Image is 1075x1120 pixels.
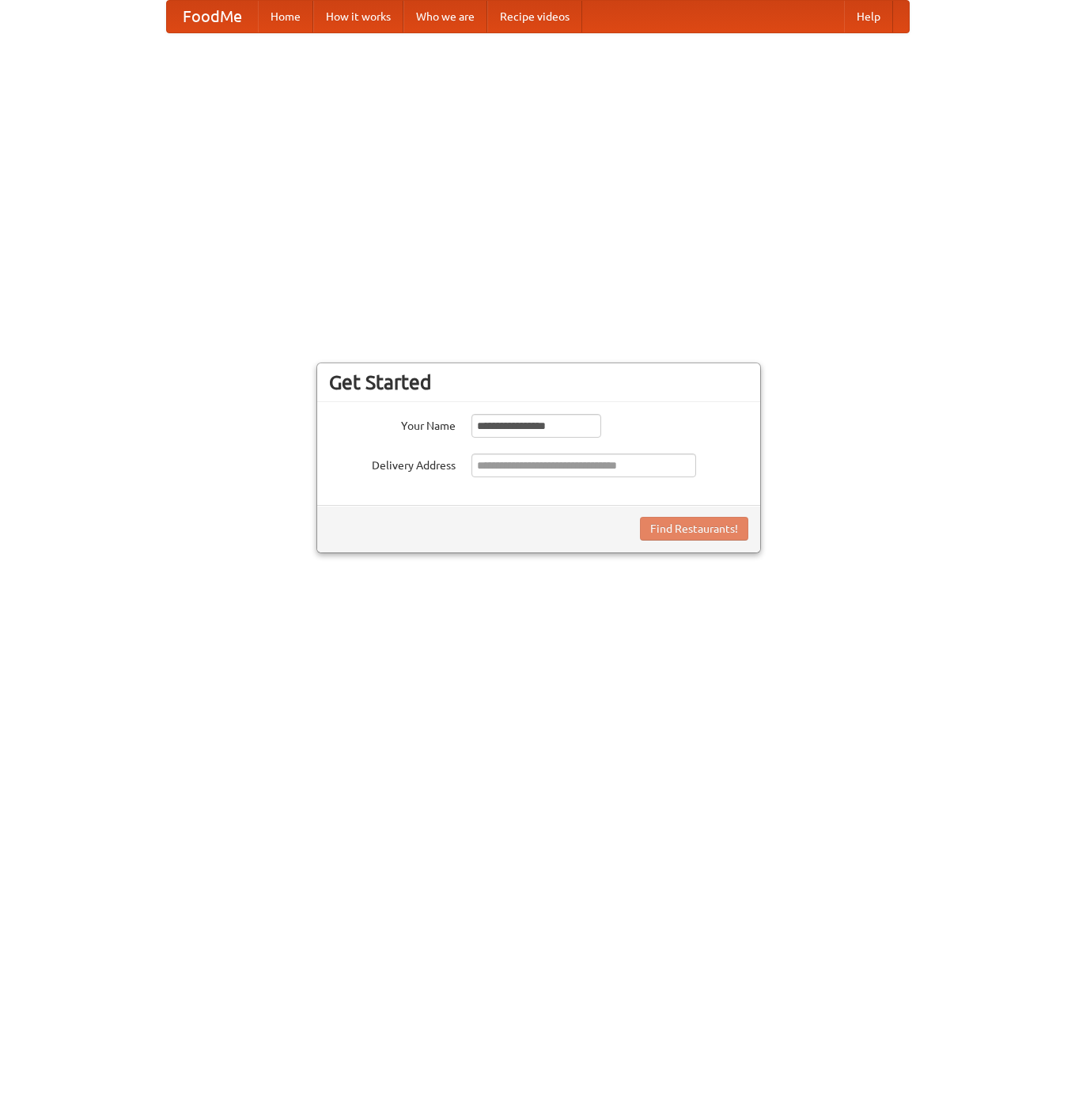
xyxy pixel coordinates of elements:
button: Find Restaurants! [640,517,748,541]
a: Who we are [403,1,487,32]
label: Delivery Address [329,454,456,473]
h3: Get Started [329,370,748,394]
a: Recipe videos [487,1,582,32]
a: FoodMe [167,1,258,32]
a: How it works [313,1,403,32]
a: Home [258,1,313,32]
label: Your Name [329,414,456,434]
a: Help [844,1,893,32]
